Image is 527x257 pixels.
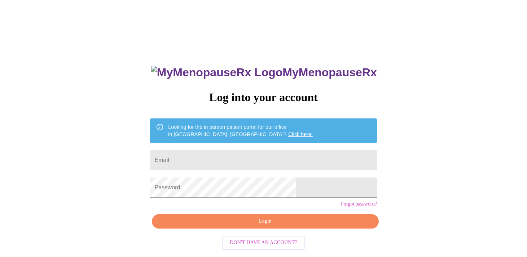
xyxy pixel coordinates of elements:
a: Forgot password? [341,201,377,207]
a: Don't have an account? [220,239,307,245]
a: Click here! [288,131,313,137]
span: Login [160,217,370,226]
div: Looking for the in person patient portal for our office in [GEOGRAPHIC_DATA], [GEOGRAPHIC_DATA]? [168,121,313,141]
button: Don't have an account? [222,236,305,250]
button: Login [152,214,378,229]
h3: Log into your account [150,91,377,104]
h3: MyMenopauseRx [151,66,377,79]
span: Don't have an account? [230,238,297,247]
img: MyMenopauseRx Logo [151,66,282,79]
